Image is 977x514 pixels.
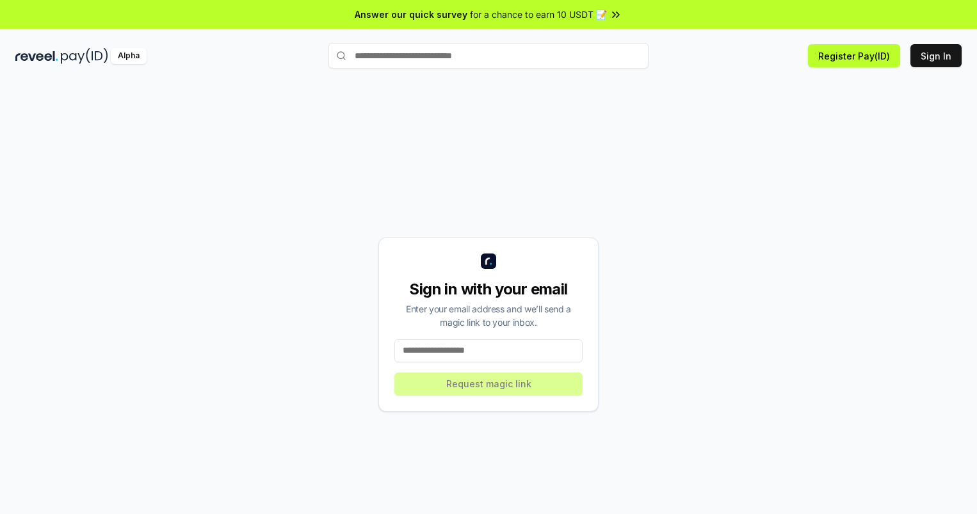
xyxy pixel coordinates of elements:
div: Enter your email address and we’ll send a magic link to your inbox. [394,302,583,329]
button: Sign In [910,44,962,67]
img: reveel_dark [15,48,58,64]
div: Alpha [111,48,147,64]
img: logo_small [481,253,496,269]
button: Register Pay(ID) [808,44,900,67]
div: Sign in with your email [394,279,583,300]
span: for a chance to earn 10 USDT 📝 [470,8,607,21]
img: pay_id [61,48,108,64]
span: Answer our quick survey [355,8,467,21]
